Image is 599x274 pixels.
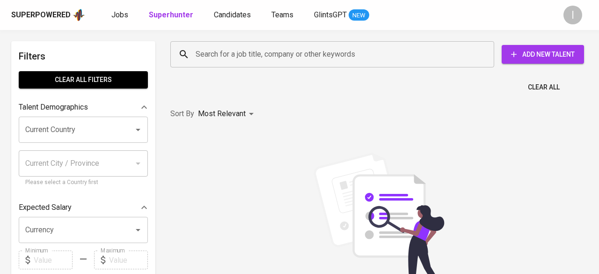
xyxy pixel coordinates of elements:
h6: Filters [19,49,148,64]
a: Teams [271,9,295,21]
input: Value [34,251,73,269]
p: Please select a Country first [25,178,141,187]
img: app logo [73,8,85,22]
p: Most Relevant [198,108,246,119]
span: NEW [349,11,369,20]
div: Talent Demographics [19,98,148,117]
p: Talent Demographics [19,102,88,113]
button: Clear All [524,79,563,96]
a: Jobs [111,9,130,21]
span: Jobs [111,10,128,19]
button: Open [131,123,145,136]
b: Superhunter [149,10,193,19]
span: Add New Talent [509,49,577,60]
button: Clear All filters [19,71,148,89]
div: I [563,6,582,24]
span: Clear All filters [26,74,140,86]
a: Superpoweredapp logo [11,8,85,22]
a: Superhunter [149,9,195,21]
p: Sort By [170,108,194,119]
button: Open [131,223,145,237]
p: Expected Salary [19,202,72,213]
button: Add New Talent [502,45,584,64]
a: Candidates [214,9,253,21]
span: GlintsGPT [314,10,347,19]
input: Value [109,251,148,269]
div: Most Relevant [198,105,257,123]
span: Teams [271,10,293,19]
span: Candidates [214,10,251,19]
a: GlintsGPT NEW [314,9,369,21]
div: Expected Salary [19,198,148,217]
div: Superpowered [11,10,71,21]
span: Clear All [528,81,560,93]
